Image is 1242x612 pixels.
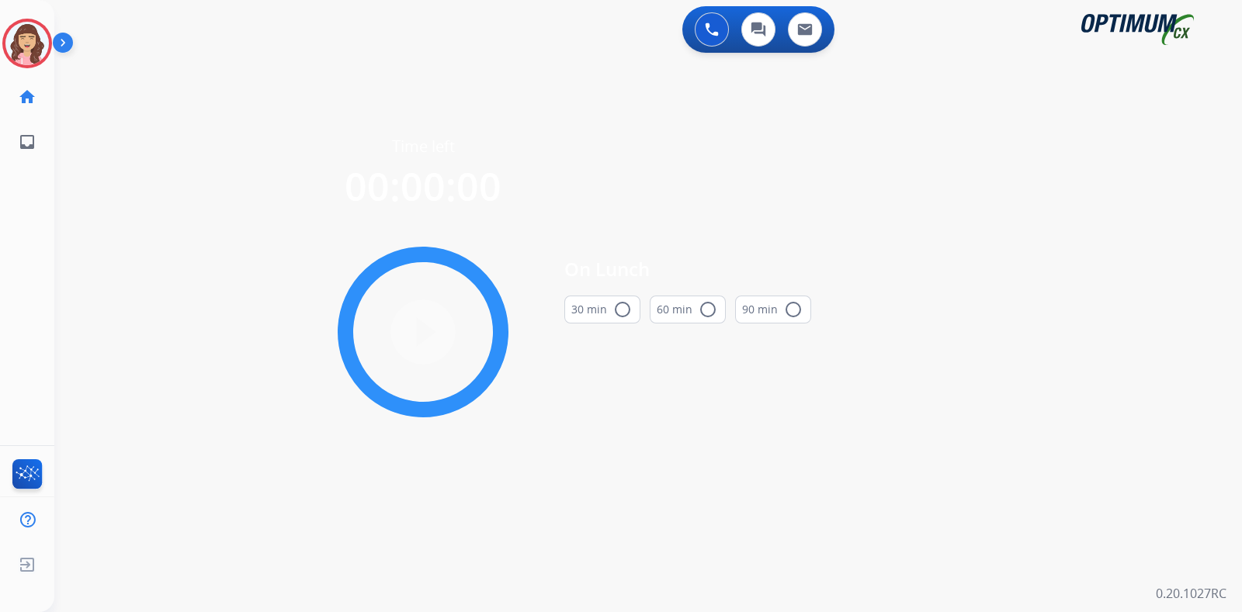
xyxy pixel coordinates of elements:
[5,22,49,65] img: avatar
[613,300,632,319] mat-icon: radio_button_unchecked
[1156,584,1226,603] p: 0.20.1027RC
[699,300,717,319] mat-icon: radio_button_unchecked
[564,296,640,323] button: 30 min
[18,88,36,106] mat-icon: home
[650,296,726,323] button: 60 min
[564,255,811,283] span: On Lunch
[392,136,455,157] span: Time left
[18,133,36,151] mat-icon: inbox
[784,300,803,319] mat-icon: radio_button_unchecked
[345,160,501,213] span: 00:00:00
[735,296,811,323] button: 90 min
